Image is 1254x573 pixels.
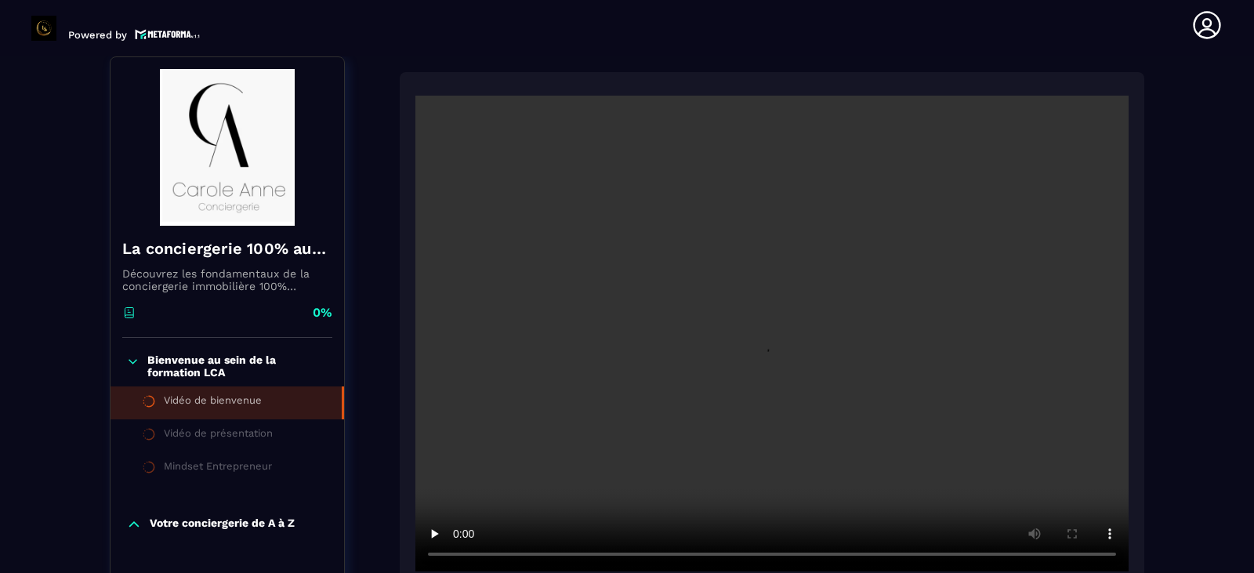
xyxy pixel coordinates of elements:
[150,517,295,532] p: Votre conciergerie de A à Z
[122,267,332,292] p: Découvrez les fondamentaux de la conciergerie immobilière 100% automatisée. Cette formation est c...
[147,354,328,379] p: Bienvenue au sein de la formation LCA
[164,394,262,412] div: Vidéo de bienvenue
[122,69,332,226] img: banner
[164,460,272,477] div: Mindset Entrepreneur
[122,238,332,259] h4: La conciergerie 100% automatisée
[135,27,201,41] img: logo
[313,304,332,321] p: 0%
[164,427,273,444] div: Vidéo de présentation
[31,16,56,41] img: logo-branding
[68,29,127,41] p: Powered by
